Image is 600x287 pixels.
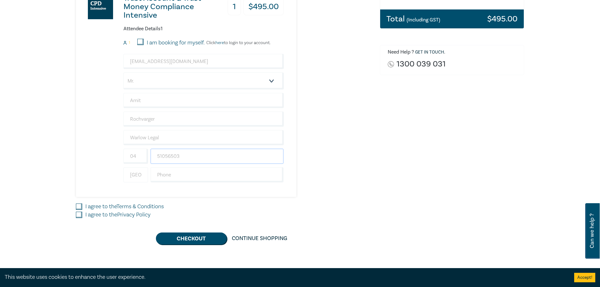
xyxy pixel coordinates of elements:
h3: Total [386,15,440,23]
input: First Name* [123,93,284,108]
a: Terms & Conditions [117,203,164,210]
button: Checkout [156,232,227,244]
small: 1 [129,41,130,45]
a: Privacy Policy [117,211,151,218]
input: Company [123,130,284,145]
input: Attendee Email* [123,54,284,69]
a: Get in touch [415,49,444,55]
small: (Including GST) [407,17,440,23]
h6: Attendee Details 1 [123,26,284,32]
input: +61 [123,149,148,164]
h6: Need Help ? . [388,49,519,55]
h3: $ 495.00 [487,15,517,23]
input: Mobile* [151,149,284,164]
label: I agree to the [85,203,164,211]
label: I agree to the [85,211,151,219]
a: Continue Shopping [227,232,292,244]
button: Accept cookies [574,273,595,282]
label: I am booking for myself. [147,39,205,47]
p: Click to login to your account. [205,40,271,45]
input: +61 [123,167,148,182]
input: Phone [151,167,284,182]
div: This website uses cookies to enhance the user experience. [5,273,565,281]
span: Can we help ? [589,207,595,255]
input: Last Name* [123,112,284,127]
a: 1300 039 031 [397,60,446,68]
a: here [215,40,224,46]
